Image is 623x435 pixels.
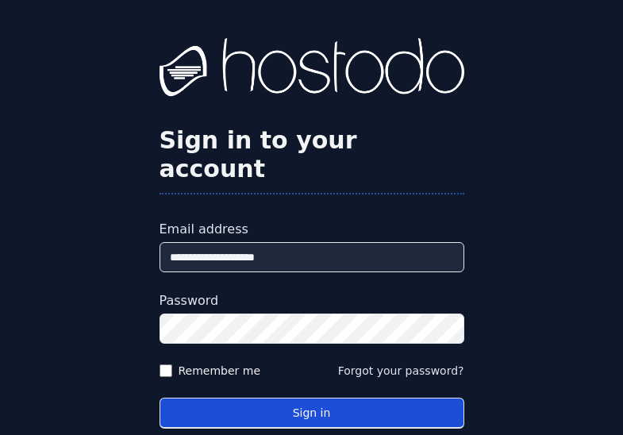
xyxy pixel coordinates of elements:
[160,126,464,183] h2: Sign in to your account
[160,38,464,102] img: Hostodo
[160,291,464,310] label: Password
[160,220,464,239] label: Email address
[160,398,464,429] button: Sign in
[338,363,464,379] button: Forgot your password?
[179,363,261,379] label: Remember me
